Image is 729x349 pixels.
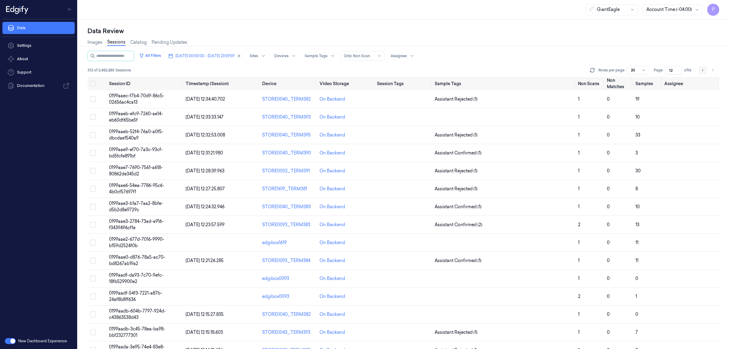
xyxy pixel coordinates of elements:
[635,186,638,192] span: 8
[87,67,131,73] span: 312 of 2,482,280 Sessions
[635,276,638,281] span: 0
[109,129,163,141] span: 0199aaeb-52f4-76a0-a0f5-dbcdae1540a9
[435,257,481,264] span: Assistant Confirmed (1)
[109,165,163,177] span: 0199aae7-7690-7561-a618-80862de345d2
[130,39,147,46] a: Catalog
[320,257,345,264] div: On Backend
[186,114,224,120] span: [DATE] 12:33:33.147
[320,275,345,282] div: On Backend
[604,77,633,90] th: Non Matches
[186,168,224,174] span: [DATE] 12:28:39.963
[320,168,345,174] div: On Backend
[90,150,96,156] button: Select row
[90,293,96,299] button: Select row
[635,150,638,156] span: 3
[435,168,477,174] span: Assistant Rejected (1)
[183,77,260,90] th: Timestamp (Session)
[578,258,580,263] span: 1
[578,204,580,209] span: 1
[578,222,580,227] span: 2
[578,168,580,174] span: 1
[635,330,638,335] span: 7
[375,77,432,90] th: Session Tags
[578,330,580,335] span: 1
[109,183,164,195] span: 0199aae6-54ea-7786-95c6-4b0cf57697f1
[262,204,315,210] div: STORE0040_TERM383
[166,51,244,61] button: [DATE] 00:00:00 - [DATE] 23:59:59
[90,81,96,87] button: Select all
[607,312,610,317] span: 0
[109,93,164,105] span: 0199aaec-f7b4-70d9-86c5-02656ac4ca13
[607,276,610,281] span: 0
[90,114,96,120] button: Select row
[435,222,482,228] span: Assistant Confirmed (2)
[578,276,580,281] span: 1
[576,77,604,90] th: Non Scans
[109,272,163,284] span: 0199aadf-da93-7c70-9efc-18fb529900e2
[262,257,315,264] div: STORE0093_TERM384
[598,67,625,73] p: Rows per page
[90,240,96,246] button: Select row
[90,329,96,335] button: Select row
[137,51,163,60] button: All Filters
[435,96,477,102] span: Assistant Rejected (1)
[262,168,315,174] div: STORE0002_TERM391
[2,53,75,65] button: About
[607,96,610,102] span: 0
[607,150,610,156] span: 0
[635,312,638,317] span: 0
[107,39,125,46] a: Sessions
[109,201,163,213] span: 0199aae3-b1a7-7aa2-8bfe-d5b2d8e9729c
[578,150,580,156] span: 1
[186,96,225,102] span: [DATE] 12:34:40.702
[260,77,317,90] th: Device
[87,39,102,46] a: Images
[578,294,580,299] span: 2
[90,311,96,317] button: Select row
[90,204,96,210] button: Select row
[109,219,164,230] span: 0199aae3-2784-73ad-a916-f3439496cf1e
[90,96,96,102] button: Select row
[90,257,96,264] button: Select row
[635,114,640,120] span: 10
[578,114,580,120] span: 1
[186,312,224,317] span: [DATE] 12:15:27.835
[90,132,96,138] button: Select row
[320,329,345,336] div: On Backend
[2,40,75,52] a: Settings
[707,4,719,16] span: P
[109,254,165,266] span: 0199aae0-d876-78a5-ac70-bd8267ab19a2
[109,308,166,320] span: 0199aadb-604b-7797-924d-c43863538d43
[262,132,315,138] div: STORE0040_TERM395
[109,147,163,159] span: 0199aae9-ef70-7a3c-93cf-bd5fcfe891bf
[633,77,662,90] th: Samples
[320,150,345,156] div: On Backend
[186,132,225,138] span: [DATE] 12:32:53.008
[635,96,639,102] span: 19
[607,330,610,335] span: 0
[435,132,477,138] span: Assistant Rejected (1)
[109,290,162,302] span: 0199aadf-54f3-7221-a87b-24af8b8ff636
[435,186,477,192] span: Assistant Rejected (1)
[607,132,610,138] span: 0
[262,150,315,156] div: STORE0040_TERM390
[107,77,183,90] th: Session ID
[435,150,481,156] span: Assistant Confirmed (1)
[699,66,707,74] button: Go to previous page
[635,168,641,174] span: 30
[186,204,224,209] span: [DATE] 12:24:32.946
[435,329,477,336] span: Assistant Rejected (1)
[90,186,96,192] button: Select row
[186,186,225,192] span: [DATE] 12:27:25.807
[578,132,580,138] span: 1
[320,114,345,120] div: On Backend
[262,311,315,318] div: STORE0040_TERM382
[90,222,96,228] button: Select row
[607,294,610,299] span: 0
[432,77,576,90] th: Sample Tags
[2,80,75,92] a: Documentation
[152,39,187,46] a: Pending Updates
[262,96,315,102] div: STORE0040_TERM382
[186,258,224,263] span: [DATE] 12:21:26.285
[607,258,610,263] span: 0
